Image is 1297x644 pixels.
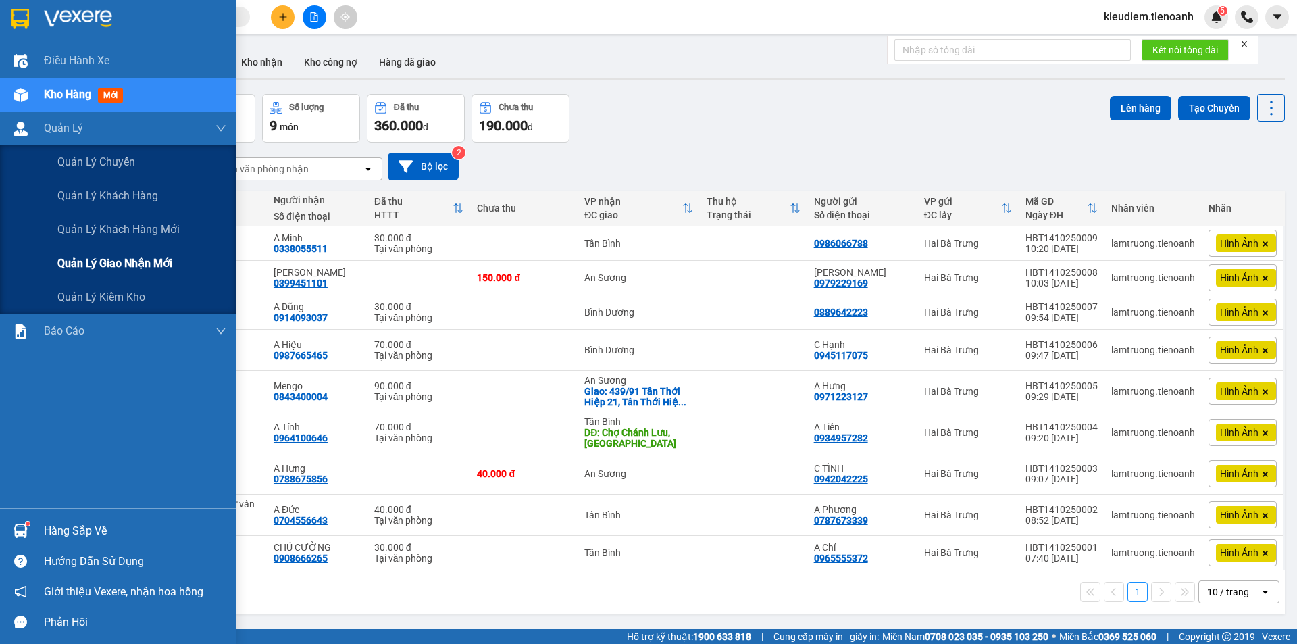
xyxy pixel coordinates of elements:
[1127,582,1148,602] button: 1
[477,272,571,283] div: 150.000 đ
[1220,385,1258,397] span: Hình Ảnh
[1025,312,1098,323] div: 09:54 [DATE]
[707,209,790,220] div: Trạng thái
[1025,553,1098,564] div: 07:40 [DATE]
[528,122,533,132] span: đ
[262,94,360,143] button: Số lượng9món
[274,301,361,312] div: A Dũng
[1265,5,1289,29] button: caret-down
[368,46,447,78] button: Hàng đã giao
[1025,463,1098,474] div: HBT1410250003
[1222,632,1231,641] span: copyright
[1025,432,1098,443] div: 09:20 [DATE]
[1025,232,1098,243] div: HBT1410250009
[477,468,571,479] div: 40.000 đ
[1025,196,1087,207] div: Mã GD
[1211,11,1223,23] img: icon-new-feature
[1209,203,1277,214] div: Nhãn
[280,122,299,132] span: món
[1025,474,1098,485] div: 09:07 [DATE]
[814,278,868,289] div: 0979229169
[274,515,328,526] div: 0704556643
[44,120,83,137] span: Quản Lý
[374,118,423,134] span: 360.000
[1111,547,1195,558] div: lamtruong.tienoanh
[44,322,84,339] span: Báo cáo
[374,209,453,220] div: HTTT
[584,468,693,479] div: An Sương
[924,307,1012,318] div: Hai Bà Trưng
[274,339,361,350] div: A Hiệu
[1220,547,1258,559] span: Hình Ảnh
[1025,542,1098,553] div: HBT1410250001
[925,631,1048,642] strong: 0708 023 035 - 0935 103 250
[1167,629,1169,644] span: |
[814,542,911,553] div: A Chí
[271,5,295,29] button: plus
[423,122,428,132] span: đ
[882,629,1048,644] span: Miền Nam
[1220,237,1258,249] span: Hình Ảnh
[363,164,374,174] svg: open
[924,196,1001,207] div: VP gửi
[814,463,911,474] div: C TÌNH
[1220,6,1225,16] span: 5
[499,103,533,112] div: Chưa thu
[1111,345,1195,355] div: lamtruong.tienoanh
[1111,307,1195,318] div: lamtruong.tienoanh
[274,195,361,205] div: Người nhận
[274,350,328,361] div: 0987665465
[1111,468,1195,479] div: lamtruong.tienoanh
[1098,631,1156,642] strong: 0369 525 060
[374,243,464,254] div: Tại văn phòng
[814,209,911,220] div: Số điện thoại
[14,88,28,102] img: warehouse-icon
[374,391,464,402] div: Tại văn phòng
[274,463,361,474] div: A Hưng
[584,209,682,220] div: ĐC giao
[1111,238,1195,249] div: lamtruong.tienoanh
[477,203,571,214] div: Chưa thu
[394,103,419,112] div: Đã thu
[274,312,328,323] div: 0914093037
[584,386,693,407] div: Giao: 439/91 Tân Thới Hiệp 21, Tân Thới Hiệp, Quận 12, Hồ Chí Minh
[814,196,911,207] div: Người gửi
[215,326,226,337] span: down
[1220,306,1258,318] span: Hình Ảnh
[230,46,293,78] button: Kho nhận
[215,162,309,176] div: Chọn văn phòng nhận
[274,422,361,432] div: A Tính
[1025,243,1098,254] div: 10:20 [DATE]
[293,46,368,78] button: Kho công nợ
[57,255,172,272] span: Quản lý giao nhận mới
[1271,11,1283,23] span: caret-down
[1025,278,1098,289] div: 10:03 [DATE]
[761,629,763,644] span: |
[924,238,1012,249] div: Hai Bà Trưng
[1052,634,1056,639] span: ⚪️
[924,272,1012,283] div: Hai Bà Trưng
[584,272,693,283] div: An Sương
[14,324,28,339] img: solution-icon
[309,12,319,22] span: file-add
[215,123,226,134] span: down
[374,380,464,391] div: 90.000 đ
[1025,515,1098,526] div: 08:52 [DATE]
[1025,380,1098,391] div: HBT1410250005
[1178,96,1250,120] button: Tạo Chuyến
[26,522,30,526] sup: 1
[278,12,288,22] span: plus
[44,521,226,541] div: Hàng sắp về
[367,191,471,226] th: Toggle SortBy
[1025,339,1098,350] div: HBT1410250006
[452,146,465,159] sup: 2
[1025,391,1098,402] div: 09:29 [DATE]
[11,9,29,29] img: logo-vxr
[924,209,1001,220] div: ĐC lấy
[274,391,328,402] div: 0843400004
[924,345,1012,355] div: Hai Bà Trưng
[274,432,328,443] div: 0964100646
[14,555,27,568] span: question-circle
[14,122,28,136] img: warehouse-icon
[584,345,693,355] div: Bình Dương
